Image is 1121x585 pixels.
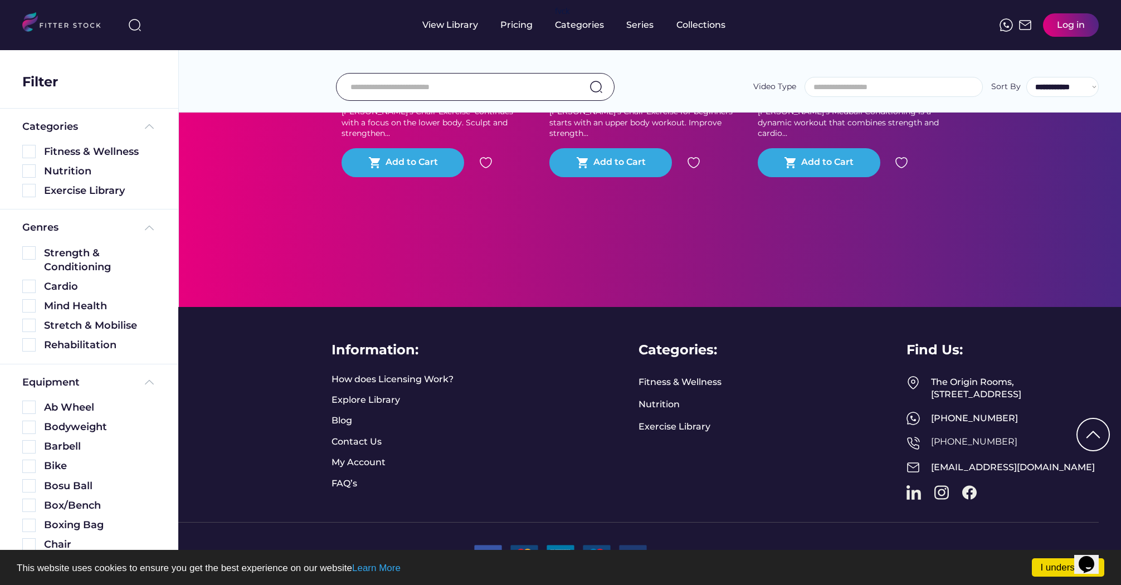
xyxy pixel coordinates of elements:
[1078,419,1109,450] img: Group%201000002322%20%281%29.svg
[991,81,1021,92] div: Sort By
[22,538,36,552] img: Rectangle%205126.svg
[332,415,359,427] a: Blog
[758,106,942,139] div: [PERSON_NAME]'s Medball Conditioning is a dynamic workout that combines strength and cardio...
[143,376,156,389] img: Frame%20%285%29.svg
[44,401,156,415] div: Ab Wheel
[801,156,854,169] div: Add to Cart
[931,376,1099,401] div: The Origin Rooms, [STREET_ADDRESS]
[44,280,156,294] div: Cardio
[1018,18,1032,32] img: Frame%2051.svg
[332,373,454,386] a: How does Licensing Work?
[589,80,603,94] img: search-normal.svg
[22,184,36,197] img: Rectangle%205126.svg
[44,459,156,473] div: Bike
[332,456,386,469] a: My Account
[386,156,438,169] div: Add to Cart
[1074,540,1110,574] iframe: chat widget
[931,436,1017,447] a: [PHONE_NUMBER]
[352,563,401,573] a: Learn More
[938,548,1025,560] a: Terms & Conditions
[44,145,156,159] div: Fitness & Wellness
[22,280,36,293] img: Rectangle%205126.svg
[22,246,36,260] img: Rectangle%205126.svg
[44,479,156,493] div: Bosu Ball
[639,398,680,411] a: Nutrition
[22,479,36,493] img: Rectangle%205126.svg
[22,120,78,134] div: Categories
[906,436,920,450] img: Frame%2050.svg
[342,106,525,139] div: [PERSON_NAME]'s Chair Exercise continues with a focus on the lower body. Sculpt and strengthen...
[143,221,156,235] img: Frame%20%285%29.svg
[22,319,36,332] img: Rectangle%205126.svg
[22,499,36,512] img: Rectangle%205126.svg
[22,401,36,414] img: Rectangle%205126.svg
[576,156,589,169] button: shopping_cart
[368,156,382,169] button: shopping_cart
[593,156,646,169] div: Add to Cart
[44,338,156,352] div: Rehabilitation
[44,164,156,178] div: Nutrition
[128,18,142,32] img: search-normal%203.svg
[510,545,538,562] img: 2.png
[555,6,569,17] div: fvck
[549,106,733,139] div: [PERSON_NAME]'s Chair Exercise for beginners starts with an upper body workout. Improve strength...
[44,518,156,532] div: Boxing Bag
[555,19,604,31] div: Categories
[22,548,466,560] a: FITTER STOCK © 2023
[906,461,920,474] img: Frame%2051.svg
[626,19,654,31] div: Series
[619,545,647,562] img: 9.png
[44,499,156,513] div: Box/Bench
[906,412,920,425] img: meteor-icons_whatsapp%20%281%29.svg
[906,376,920,389] img: Frame%2049.svg
[44,184,156,198] div: Exercise Library
[22,421,36,434] img: Rectangle%205126.svg
[1032,558,1104,577] a: I understand!
[639,421,710,433] a: Exercise Library
[22,221,59,235] div: Genres
[17,563,1104,573] p: This website uses cookies to ensure you get the best experience on our website
[676,19,725,31] div: Collections
[22,164,36,178] img: Rectangle%205126.svg
[895,156,908,169] img: heart.svg
[22,519,36,532] img: Rectangle%205126.svg
[22,12,110,35] img: LOGO.svg
[422,19,478,31] div: View Library
[1057,19,1085,31] div: Log in
[22,145,36,158] img: Rectangle%205126.svg
[639,376,722,388] a: Fitness & Wellness
[22,376,80,389] div: Equipment
[22,72,58,91] div: Filter
[753,81,796,92] div: Video Type
[479,156,493,169] img: heart.svg
[687,156,700,169] img: heart.svg
[143,120,156,133] img: Frame%20%285%29.svg
[22,338,36,352] img: Rectangle%205126.svg
[1000,18,1013,32] img: meteor-icons_whatsapp%20%281%29.svg
[332,436,382,448] a: Contact Us
[44,538,156,552] div: Chair
[332,477,359,490] a: FAQ’s
[44,420,156,434] div: Bodyweight
[44,319,156,333] div: Stretch & Mobilise
[906,340,963,359] div: Find Us:
[22,299,36,313] img: Rectangle%205126.svg
[583,545,611,562] img: 3.png
[474,545,502,562] img: 1.png
[500,19,533,31] div: Pricing
[22,460,36,473] img: Rectangle%205126.svg
[1036,548,1099,560] a: Privacy Policy
[332,340,418,359] div: Information:
[44,440,156,454] div: Barbell
[44,299,156,313] div: Mind Health
[44,246,156,274] div: Strength & Conditioning
[639,340,717,359] div: Categories:
[931,462,1095,472] a: [EMAIL_ADDRESS][DOMAIN_NAME]
[784,156,797,169] button: shopping_cart
[931,412,1099,425] div: [PHONE_NUMBER]
[22,440,36,454] img: Rectangle%205126.svg
[332,394,400,406] a: Explore Library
